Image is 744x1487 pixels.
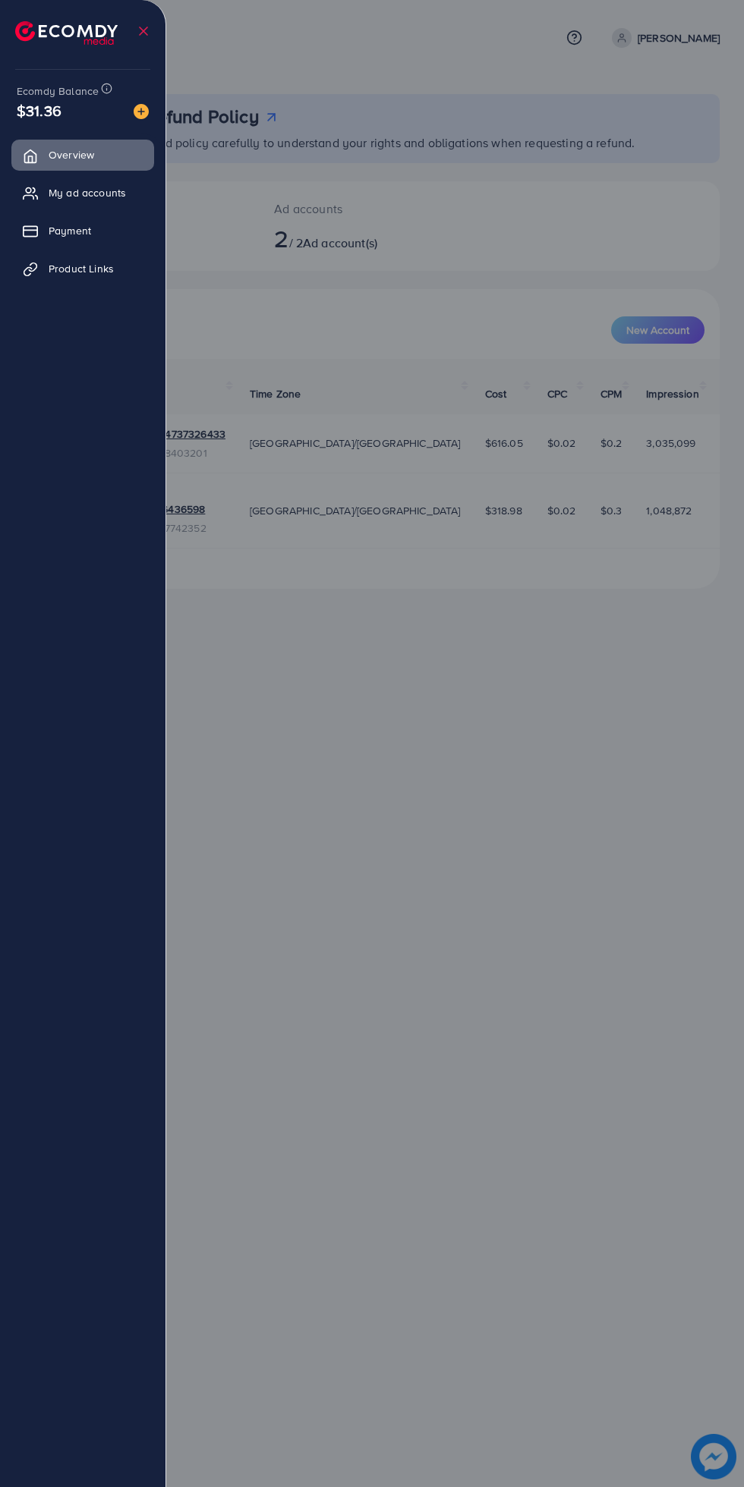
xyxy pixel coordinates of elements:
span: $31.36 [17,99,61,121]
img: logo [15,21,118,45]
a: Payment [11,215,154,246]
span: Ecomdy Balance [17,83,99,99]
span: Product Links [49,261,114,276]
img: image [134,104,149,119]
a: My ad accounts [11,178,154,208]
span: Overview [49,147,94,162]
span: Payment [49,223,91,238]
span: My ad accounts [49,185,126,200]
a: Overview [11,140,154,170]
a: Product Links [11,253,154,284]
